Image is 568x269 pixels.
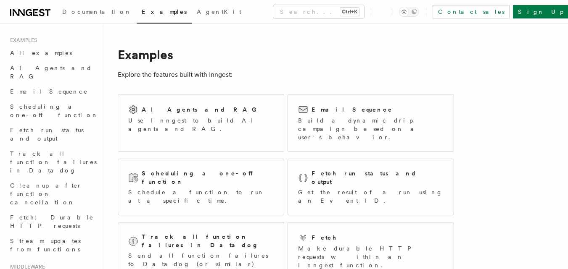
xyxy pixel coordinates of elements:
[10,103,98,118] span: Scheduling a one-off function
[10,127,84,142] span: Fetch run status and output
[142,169,274,186] h2: Scheduling a one-off function
[7,178,99,210] a: Cleanup after function cancellation
[288,94,454,152] a: Email SequenceBuild a dynamic drip campaign based on a user's behavior.
[10,214,94,229] span: Fetch: Durable HTTP requests
[288,159,454,215] a: Fetch run status and outputGet the result of a run using an Event ID.
[118,94,284,152] a: AI Agents and RAGUse Inngest to build AI agents and RAG.
[10,182,82,206] span: Cleanup after function cancellation
[137,3,192,24] a: Examples
[118,69,454,81] p: Explore the features built with Inngest:
[7,146,99,178] a: Track all function failures in Datadog
[128,188,274,205] p: Schedule a function to run at a specific time.
[10,238,81,253] span: Stream updates from functions
[7,99,99,123] a: Scheduling a one-off function
[312,233,337,242] h2: Fetch
[7,84,99,99] a: Email Sequence
[298,116,444,141] p: Build a dynamic drip campaign based on a user's behavior.
[7,210,99,233] a: Fetch: Durable HTTP requests
[298,188,444,205] p: Get the result of a run using an Event ID.
[7,233,99,257] a: Stream updates from functions
[7,45,99,60] a: All examples
[273,5,364,18] button: Search...Ctrl+K
[312,169,444,186] h2: Fetch run status and output
[10,50,72,56] span: All examples
[7,60,99,84] a: AI Agents and RAG
[10,65,92,80] span: AI Agents and RAG
[10,150,97,174] span: Track all function failures in Datadog
[142,105,261,114] h2: AI Agents and RAG
[10,88,88,95] span: Email Sequence
[62,8,132,15] span: Documentation
[197,8,241,15] span: AgentKit
[128,116,274,133] p: Use Inngest to build AI agents and RAG.
[142,232,274,249] h2: Track all function failures in Datadog
[192,3,246,23] a: AgentKit
[7,123,99,146] a: Fetch run status and output
[57,3,137,23] a: Documentation
[399,7,419,17] button: Toggle dark mode
[7,37,37,44] span: Examples
[118,47,454,62] h1: Examples
[312,105,393,114] h2: Email Sequence
[142,8,187,15] span: Examples
[433,5,510,18] a: Contact sales
[340,8,359,16] kbd: Ctrl+K
[118,159,284,215] a: Scheduling a one-off functionSchedule a function to run at a specific time.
